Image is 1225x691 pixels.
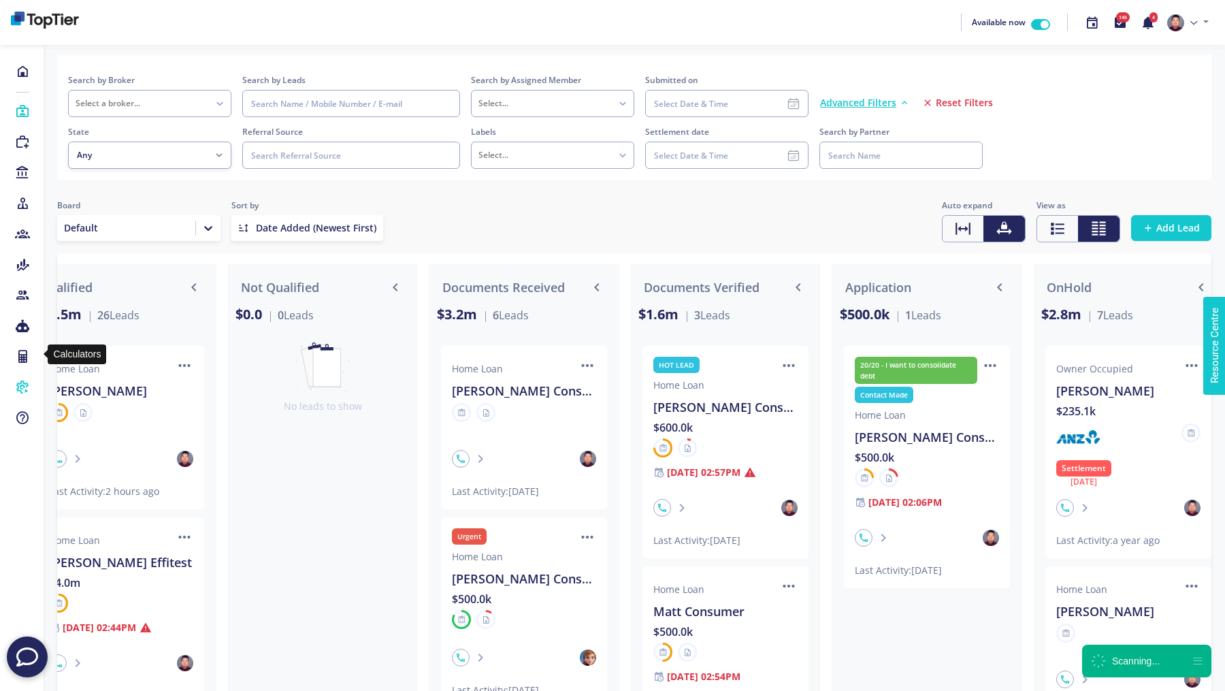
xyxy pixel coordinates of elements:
img: e310ebdf-1855-410b-9d61-d1abdff0f2ad-637831748356285317.png [1167,14,1184,31]
span: 4 [1149,12,1158,22]
img: bd260d39-06d4-48c8-91ce-4964555bf2e4-638900413960370303.png [11,12,79,29]
span: Resource Centre [12,3,87,20]
button: 4 [1134,8,1162,37]
div: Calculators [48,344,106,364]
span: 146 [1116,12,1130,22]
button: 146 [1106,8,1134,37]
span: Available now [972,16,1026,28]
